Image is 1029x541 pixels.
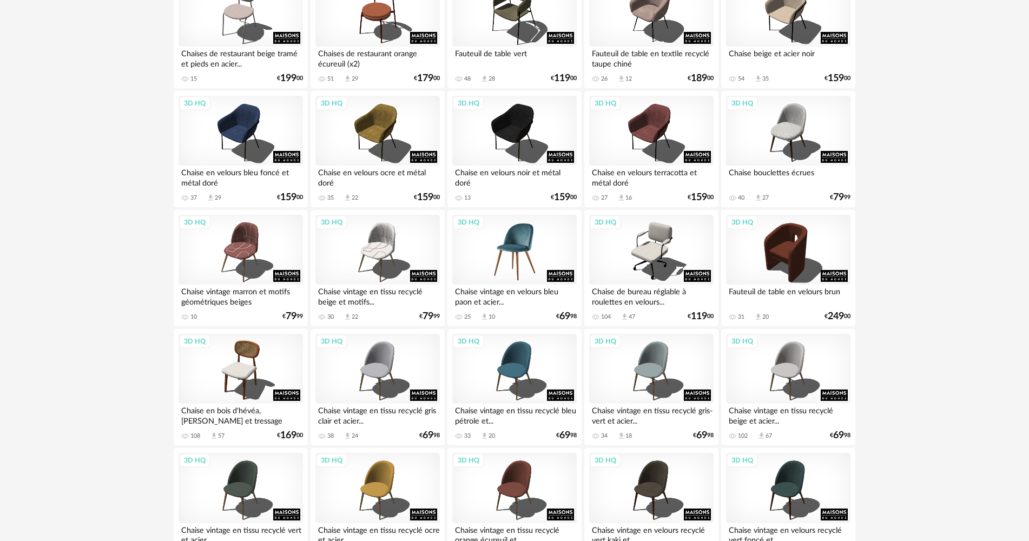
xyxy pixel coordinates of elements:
div: 47 [629,313,635,321]
div: 3D HQ [727,215,758,229]
span: Download icon [754,194,762,202]
div: 3D HQ [316,215,347,229]
a: 3D HQ Chaise bouclettes écrues 40 Download icon 27 €7999 [721,91,855,208]
div: Fauteuil de table en velours brun [726,285,850,306]
div: 3D HQ [316,453,347,467]
span: 79 [286,313,296,320]
div: Fauteuil de table en textile recyclé taupe chiné [589,47,714,68]
div: 3D HQ [316,96,347,110]
span: Download icon [480,313,489,321]
div: 29 [352,75,358,83]
span: Download icon [757,432,766,440]
div: 3D HQ [179,334,210,348]
div: Chaise en velours noir et métal doré [452,166,577,187]
a: 3D HQ Chaise vintage en velours bleu paon et acier... 25 Download icon 10 €6998 [447,210,582,327]
div: 27 [601,194,608,202]
div: Chaises de restaurant orange écureuil (x2) [315,47,440,68]
span: Download icon [344,432,352,440]
div: 3D HQ [727,96,758,110]
span: 189 [691,75,707,82]
div: Chaise de bureau réglable à roulettes en velours... [589,285,714,306]
div: 22 [352,194,358,202]
span: 79 [423,313,433,320]
div: 51 [327,75,334,83]
div: 108 [190,432,200,440]
div: Chaise vintage en tissu recyclé gris clair et acier... [315,404,440,425]
div: 57 [218,432,225,440]
a: 3D HQ Chaise en velours noir et métal doré 13 €15900 [447,91,582,208]
div: € 00 [277,75,303,82]
div: € 00 [277,432,303,439]
span: 69 [833,432,844,439]
div: 12 [625,75,632,83]
div: 3D HQ [590,334,621,348]
div: 48 [464,75,471,83]
div: 25 [464,313,471,321]
span: 79 [833,194,844,201]
div: 28 [489,75,495,83]
div: € 98 [419,432,440,439]
div: 33 [464,432,471,440]
div: 3D HQ [727,453,758,467]
span: 69 [559,432,570,439]
div: 16 [625,194,632,202]
div: € 00 [414,75,440,82]
div: 29 [215,194,221,202]
div: 3D HQ [453,215,484,229]
div: € 00 [824,313,850,320]
div: 3D HQ [179,453,210,467]
div: Chaise vintage en tissu recyclé beige et motifs... [315,285,440,306]
span: Download icon [754,313,762,321]
a: 3D HQ Chaise en velours ocre et métal doré 35 Download icon 22 €15900 [311,91,445,208]
span: Download icon [210,432,218,440]
a: 3D HQ Chaise vintage en tissu recyclé beige et motifs... 30 Download icon 22 €7999 [311,210,445,327]
div: 38 [327,432,334,440]
div: € 00 [688,75,714,82]
span: Download icon [754,75,762,83]
div: 18 [625,432,632,440]
a: 3D HQ Chaise en velours terracotta et métal doré 27 Download icon 16 €15900 [584,91,718,208]
div: 3D HQ [316,334,347,348]
span: Download icon [480,75,489,83]
span: 169 [280,432,296,439]
span: 69 [559,313,570,320]
span: 199 [280,75,296,82]
div: Chaise vintage en tissu recyclé beige et acier... [726,404,850,425]
span: 119 [554,75,570,82]
div: € 00 [688,194,714,201]
div: € 00 [688,313,714,320]
div: 3D HQ [179,215,210,229]
div: 24 [352,432,358,440]
div: Chaise vintage en velours bleu paon et acier... [452,285,577,306]
span: 159 [417,194,433,201]
div: € 00 [414,194,440,201]
span: Download icon [617,432,625,440]
a: 3D HQ Chaise en velours bleu foncé et métal doré 37 Download icon 29 €15900 [174,91,308,208]
div: 3D HQ [179,96,210,110]
a: 3D HQ Fauteuil de table en velours brun 31 Download icon 20 €24900 [721,210,855,327]
div: 102 [738,432,748,440]
div: 3D HQ [590,96,621,110]
span: 179 [417,75,433,82]
div: 10 [190,313,197,321]
div: 35 [327,194,334,202]
span: 159 [280,194,296,201]
div: Chaise bouclettes écrues [726,166,850,187]
div: 10 [489,313,495,321]
div: € 98 [556,432,577,439]
span: 159 [554,194,570,201]
div: Chaise beige et acier noir [726,47,850,68]
span: 159 [828,75,844,82]
div: 13 [464,194,471,202]
div: € 98 [830,432,850,439]
div: 67 [766,432,772,440]
div: € 99 [830,194,850,201]
span: Download icon [617,194,625,202]
div: 3D HQ [590,215,621,229]
a: 3D HQ Chaise vintage marron et motifs géométriques beiges 10 €7999 [174,210,308,327]
div: 34 [601,432,608,440]
div: € 00 [824,75,850,82]
span: Download icon [344,194,352,202]
a: 3D HQ Chaise en bois d'hévéa, [PERSON_NAME] et tressage 108 Download icon 57 €16900 [174,329,308,446]
a: 3D HQ Chaise vintage en tissu recyclé bleu pétrole et... 33 Download icon 20 €6998 [447,329,582,446]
